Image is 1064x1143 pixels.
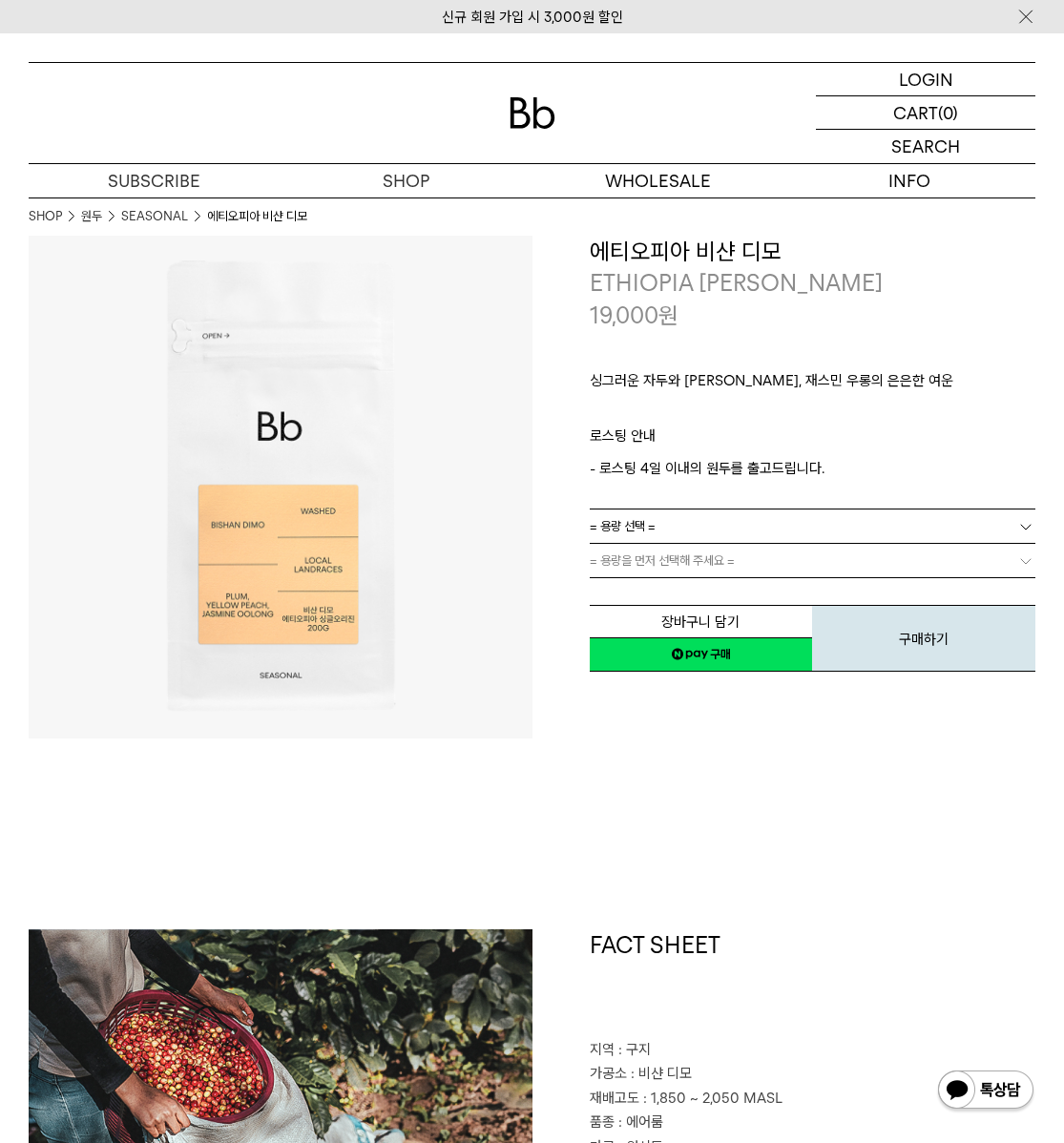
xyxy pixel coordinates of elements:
[590,544,735,577] span: = 용량을 먼저 선택해 주세요 =
[590,369,1036,402] p: 싱그러운 자두와 [PERSON_NAME], 재스민 우롱의 은은한 여운
[618,1113,663,1131] span: : 에어룸
[81,207,102,226] a: 원두
[658,301,678,329] span: 원
[590,1065,627,1082] span: 가공소
[532,164,784,197] p: WHOLESALE
[590,509,656,543] span: = 용량 선택 =
[29,236,532,739] img: 에티오피아 비샨 디모
[590,637,813,672] a: 새창
[891,130,960,163] p: SEARCH
[643,1090,782,1107] span: : 1,850 ~ 2,050 MASL
[510,97,555,129] img: 로고
[121,207,188,226] a: SEASONAL
[590,605,813,638] button: 장바구니 담기
[590,425,1036,457] p: 로스팅 안내
[442,9,623,26] a: 신규 회원 가입 시 3,000원 할인
[590,267,1036,300] p: ETHIOPIA [PERSON_NAME]
[29,207,62,226] a: SHOP
[590,402,1036,425] p: ㅤ
[936,1069,1035,1114] img: 카카오톡 채널 1:1 채팅 버튼
[783,164,1035,197] p: INFO
[590,929,1036,1038] h1: FACT SHEET
[207,207,307,226] li: 에티오피아 비샨 디모
[812,605,1035,672] button: 구매하기
[618,1041,651,1058] span: : 구지
[938,96,958,129] p: (0)
[631,1065,692,1082] span: : 비샨 디모
[816,63,1035,96] a: LOGIN
[29,164,281,197] a: SUBSCRIBE
[590,300,678,332] p: 19,000
[893,96,938,129] p: CART
[590,1041,615,1058] span: 지역
[281,164,532,197] a: SHOP
[899,63,953,95] p: LOGIN
[590,236,1036,268] h3: 에티오피아 비샨 디모
[590,1090,639,1107] span: 재배고도
[816,96,1035,130] a: CART (0)
[590,1113,615,1131] span: 품종
[590,457,1036,480] p: - 로스팅 4일 이내의 원두를 출고드립니다.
